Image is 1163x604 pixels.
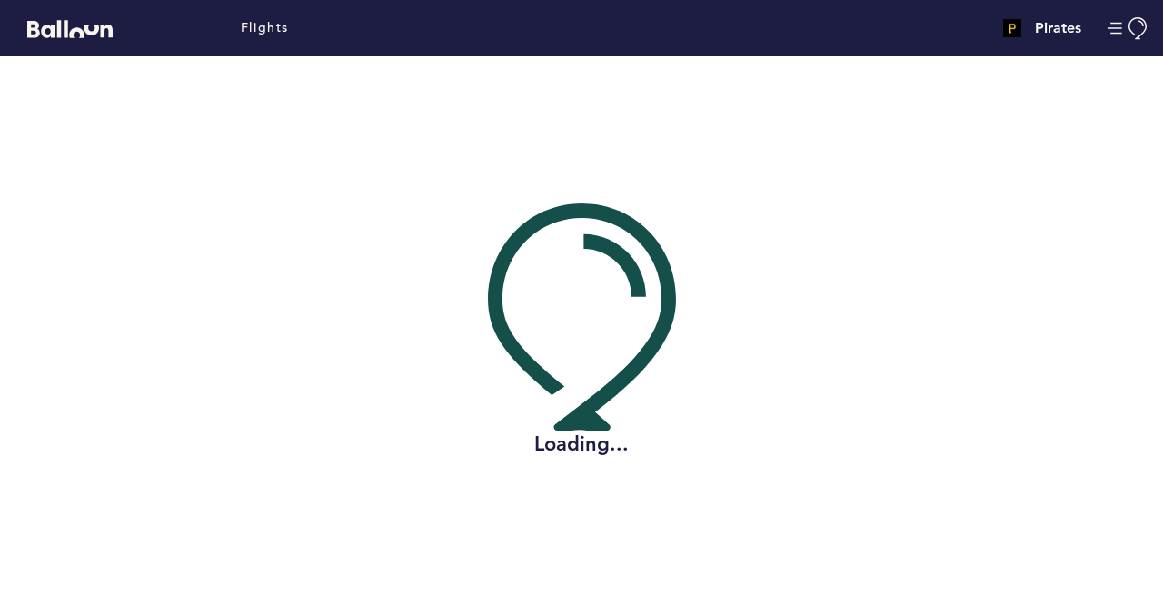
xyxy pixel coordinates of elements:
[1035,17,1081,39] h4: Pirates
[488,431,676,458] h2: Loading...
[27,20,113,38] svg: Balloon
[1108,17,1149,40] button: Manage Account
[241,18,289,38] a: Flights
[14,18,113,37] a: Balloon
